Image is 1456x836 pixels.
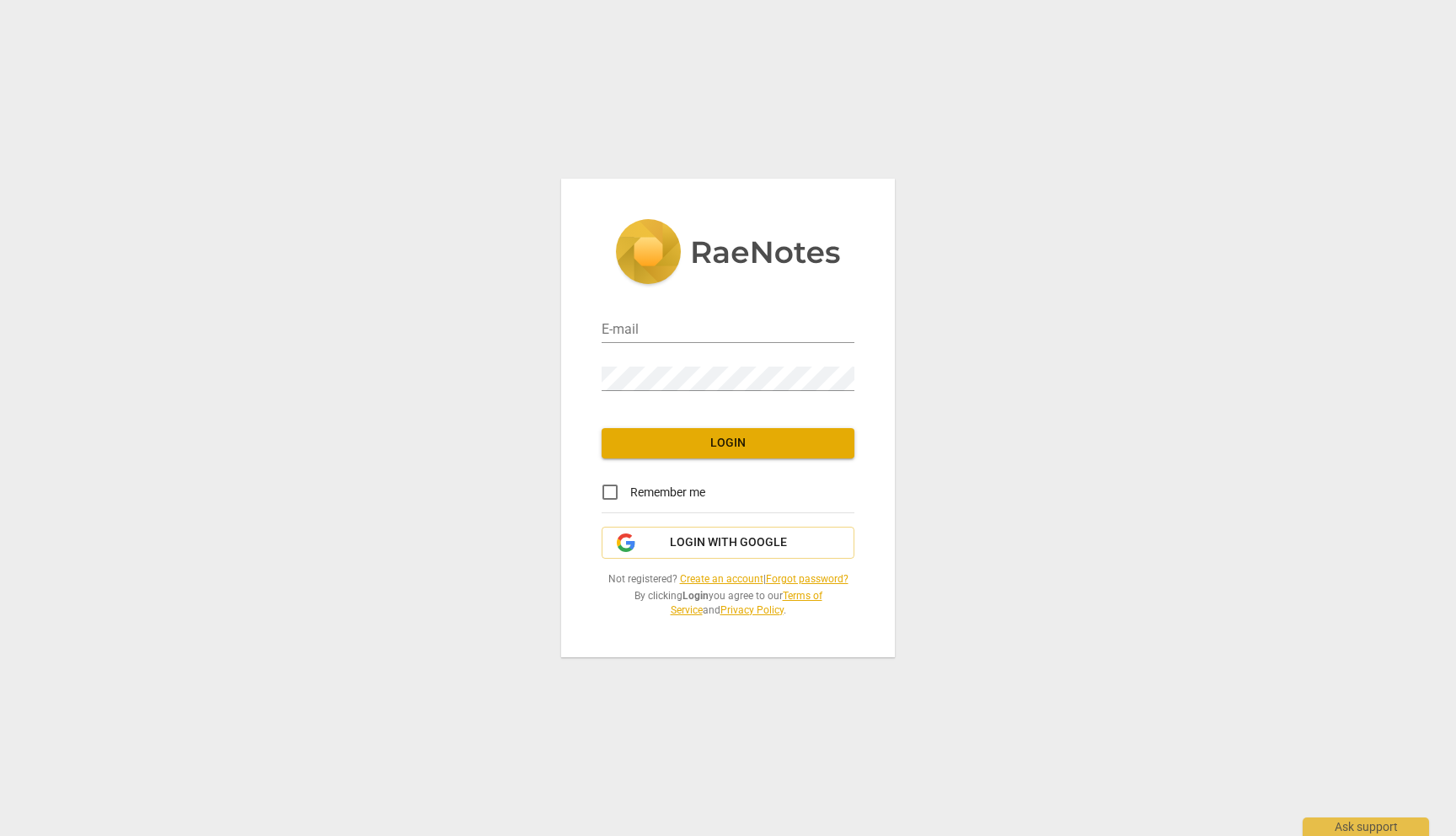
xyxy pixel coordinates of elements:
a: Privacy Policy [720,604,784,616]
div: Ask support [1303,817,1429,836]
a: Terms of Service [671,590,822,616]
a: Create an account [680,573,763,585]
span: Not registered? | [602,572,854,587]
b: Login [682,590,709,602]
span: Login [615,435,841,452]
a: Forgot password? [766,573,848,585]
span: Login with Google [670,534,787,551]
span: Remember me [630,484,705,501]
button: Login [602,428,854,458]
img: 5ac2273c67554f335776073100b6d88f.svg [615,219,841,288]
button: Login with Google [602,527,854,559]
span: By clicking you agree to our and . [602,589,854,617]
